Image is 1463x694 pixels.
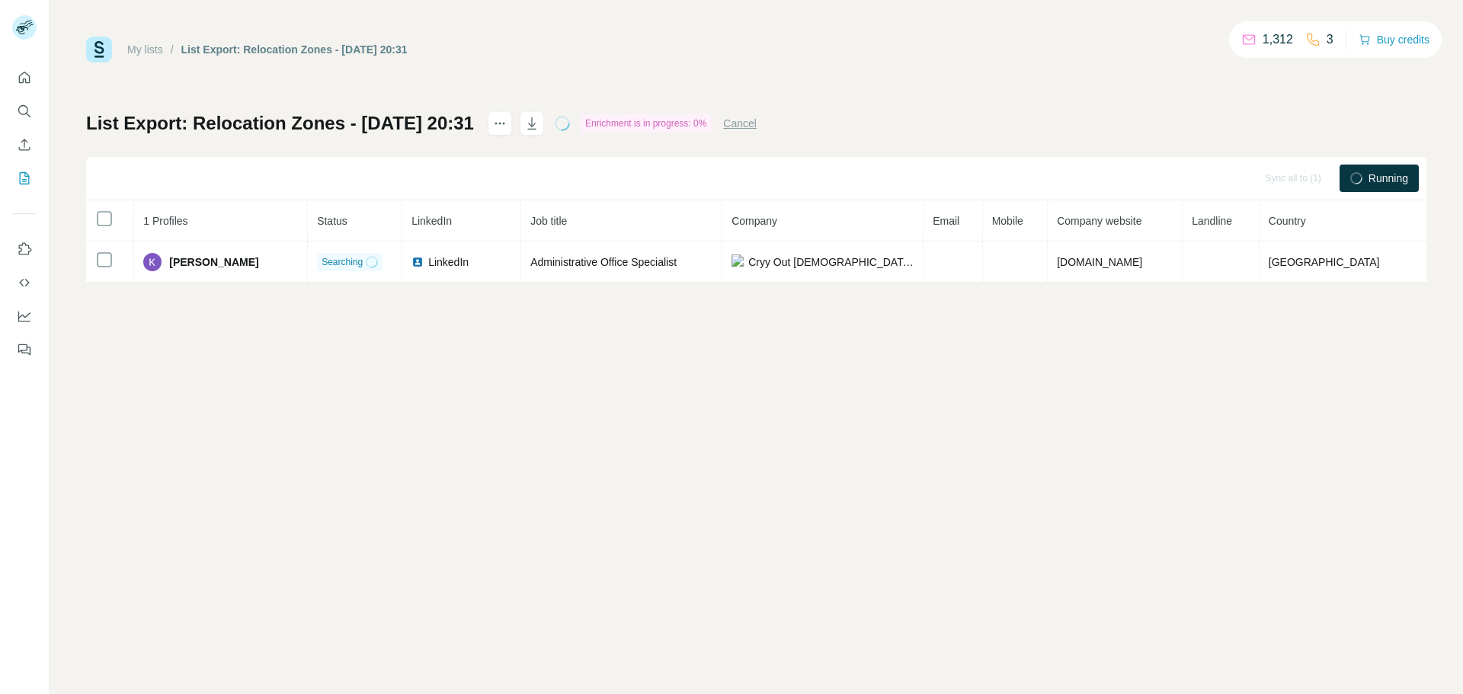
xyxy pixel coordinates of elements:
span: Mobile [992,215,1023,227]
button: Use Surfe API [12,269,37,296]
div: List Export: Relocation Zones - [DATE] 20:31 [181,42,408,57]
button: Dashboard [12,302,37,330]
button: Buy credits [1359,29,1429,50]
span: Country [1269,215,1306,227]
span: Company website [1057,215,1141,227]
button: Use Surfe on LinkedIn [12,235,37,263]
h1: List Export: Relocation Zones - [DATE] 20:31 [86,111,474,136]
span: Administrative Office Specialist [530,256,677,268]
span: [DOMAIN_NAME] [1057,256,1142,268]
span: 1 Profiles [143,215,187,227]
img: company-logo [731,254,744,270]
span: Job title [530,215,567,227]
div: Enrichment is in progress: 0% [581,114,711,133]
button: My lists [12,165,37,192]
p: 1,312 [1263,30,1293,49]
li: / [171,42,174,57]
img: LinkedIn logo [411,256,424,268]
button: actions [488,111,512,136]
button: Feedback [12,336,37,363]
span: Running [1369,171,1408,186]
span: Company [731,215,777,227]
button: Cancel [723,116,757,131]
span: Email [933,215,959,227]
a: My lists [127,43,163,56]
span: [GEOGRAPHIC_DATA] [1269,256,1380,268]
span: LinkedIn [411,215,452,227]
img: Surfe Logo [86,37,112,62]
span: LinkedIn [428,254,469,270]
button: Enrich CSV [12,131,37,158]
p: 3 [1327,30,1333,49]
span: Status [317,215,347,227]
button: Quick start [12,64,37,91]
span: Cryy Out [DEMOGRAPHIC_DATA] Fellowship [748,254,914,270]
span: [PERSON_NAME] [169,254,258,270]
button: Search [12,98,37,125]
span: Landline [1192,215,1232,227]
span: Searching [322,255,363,269]
img: Avatar [143,253,162,271]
